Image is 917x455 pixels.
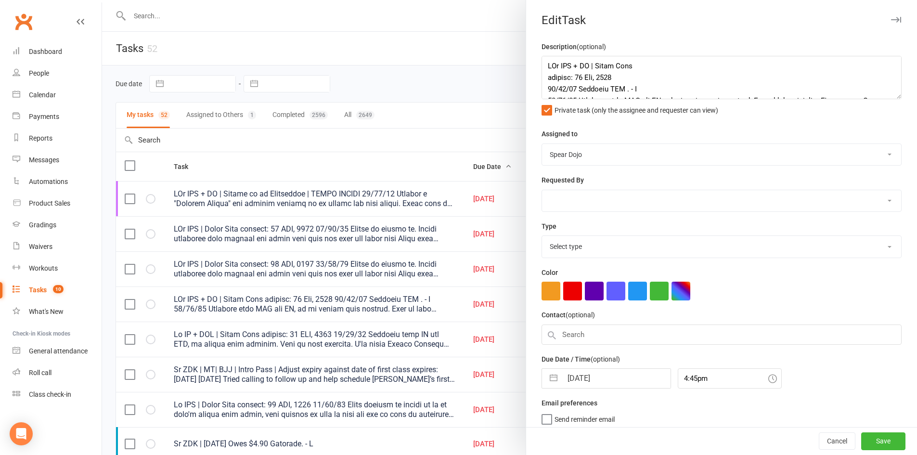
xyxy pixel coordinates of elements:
label: Due Date / Time [542,354,620,364]
div: Waivers [29,243,52,250]
label: Contact [542,310,595,320]
a: Payments [13,106,102,128]
label: Email preferences [542,398,597,408]
a: Messages [13,149,102,171]
label: Description [542,41,606,52]
div: Reports [29,134,52,142]
a: What's New [13,301,102,323]
span: 10 [53,285,64,293]
div: General attendance [29,347,88,355]
a: Automations [13,171,102,193]
div: Workouts [29,264,58,272]
a: Dashboard [13,41,102,63]
label: Assigned to [542,129,578,139]
span: Send reminder email [555,412,615,423]
button: Cancel [819,433,855,450]
div: Messages [29,156,59,164]
div: What's New [29,308,64,315]
div: Automations [29,178,68,185]
small: (optional) [577,43,606,51]
a: Product Sales [13,193,102,214]
div: Edit Task [526,13,917,27]
a: General attendance kiosk mode [13,340,102,362]
div: Product Sales [29,199,70,207]
div: People [29,69,49,77]
div: Payments [29,113,59,120]
a: Reports [13,128,102,149]
a: Waivers [13,236,102,258]
span: Private task (only the assignee and requester can view) [555,103,718,114]
button: Save [861,433,905,450]
div: Class check-in [29,390,71,398]
div: Dashboard [29,48,62,55]
a: Gradings [13,214,102,236]
a: Workouts [13,258,102,279]
a: Roll call [13,362,102,384]
label: Type [542,221,556,232]
a: Clubworx [12,10,36,34]
div: Tasks [29,286,47,294]
small: (optional) [566,311,595,319]
input: Search [542,325,902,345]
div: Gradings [29,221,56,229]
a: Class kiosk mode [13,384,102,405]
div: Roll call [29,369,52,377]
label: Color [542,267,558,278]
a: Calendar [13,84,102,106]
div: Calendar [29,91,56,99]
small: (optional) [591,355,620,363]
a: People [13,63,102,84]
div: Open Intercom Messenger [10,422,33,445]
label: Requested By [542,175,584,185]
a: Tasks 10 [13,279,102,301]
